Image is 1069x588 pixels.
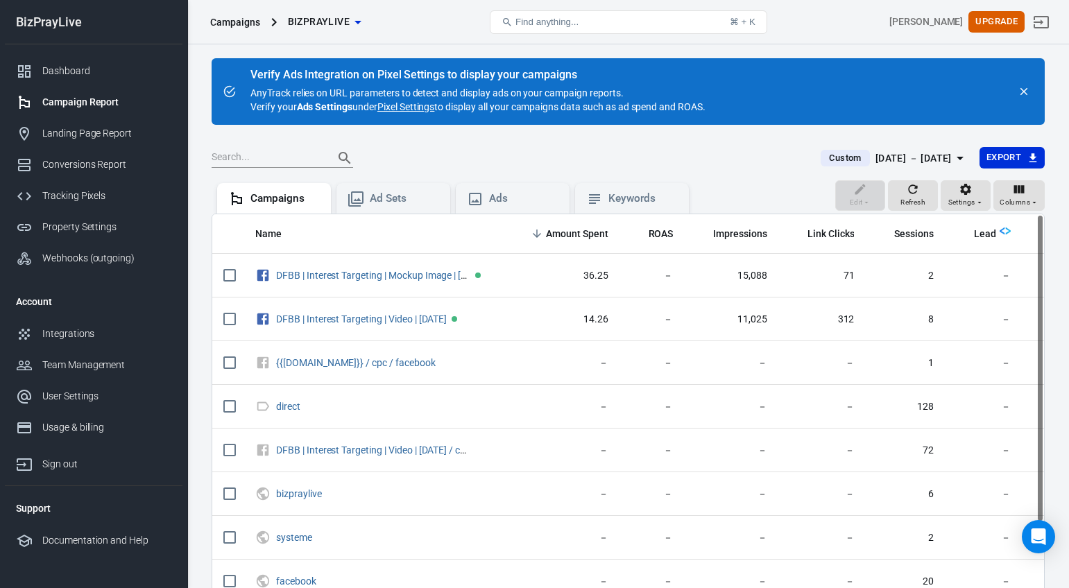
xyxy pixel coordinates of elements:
div: AnyTrack relies on URL parameters to detect and display ads on your campaign reports. Verify your... [250,69,705,114]
button: Custom[DATE] － [DATE] [810,147,979,170]
span: － [789,444,855,458]
button: Refresh [888,180,938,211]
span: 36.25 [528,269,608,283]
span: DFBB | Interest Targeting | Mockup Image | 8/12/25 [276,270,472,280]
span: － [631,313,674,327]
span: 14.26 [528,313,608,327]
span: － [528,400,608,414]
span: DFBB | Interest Targeting | Video | 8/12/25 / cpc / facebook [276,445,472,455]
button: Search [328,141,361,175]
span: － [789,356,855,370]
span: Amount Spent [546,227,608,241]
a: systeme [276,532,312,543]
button: Columns [993,180,1045,211]
img: Logo [1000,225,1011,236]
span: The number of clicks on links within the ad that led to advertiser-specified destinations [807,225,855,242]
span: － [695,444,767,458]
span: 71 [789,269,855,283]
div: Integrations [42,327,171,341]
span: facebook [276,576,318,586]
a: bizpraylive [276,488,322,499]
div: Campaign Report [42,95,171,110]
div: BizPrayLive [5,16,182,28]
a: facebook [276,576,316,587]
span: The total return on ad spend [649,225,674,242]
a: {{[DOMAIN_NAME]}} / cpc / facebook [276,357,436,368]
div: Keywords [608,191,678,206]
span: Lead [974,227,996,241]
input: Search... [212,149,323,167]
div: Ad Sets [370,191,439,206]
span: － [956,400,1011,414]
a: Webhooks (outgoing) [5,243,182,274]
span: Active [475,273,481,278]
div: Property Settings [42,220,171,234]
div: Documentation and Help [42,533,171,548]
span: The number of clicks on links within the ad that led to advertiser-specified destinations [789,225,855,242]
span: － [695,531,767,545]
span: direct [276,401,302,411]
span: Columns [1000,196,1030,209]
span: {{campaign.name}} / cpc / facebook [276,358,438,367]
span: The estimated total amount of money you've spent on your campaign, ad set or ad during its schedule. [528,225,608,242]
span: － [695,356,767,370]
svg: Unknown Facebook [255,442,271,458]
div: Tracking Pixels [42,189,171,203]
span: Find anything... [515,17,579,27]
div: Campaigns [210,15,260,29]
span: 2 [876,531,934,545]
div: Dashboard [42,64,171,78]
span: 2 [876,269,934,283]
a: Campaign Report [5,87,182,118]
span: The number of times your ads were on screen. [695,225,767,242]
span: Active [452,316,457,322]
span: The total return on ad spend [631,225,674,242]
span: － [631,487,674,501]
a: DFBB | Interest Targeting | Video | [DATE] / cpc / facebook [276,444,519,456]
a: Integrations [5,318,182,349]
a: direct [276,401,300,412]
span: DFBB | Interest Targeting | Video | 8/12/25 [276,314,449,324]
a: Sign out [1025,6,1058,39]
li: Support [5,492,182,525]
div: Conversions Report [42,157,171,172]
span: Impressions [713,227,767,241]
span: systeme [276,533,314,542]
span: － [956,313,1011,327]
span: The number of times your ads were on screen. [713,225,767,242]
button: Settings [941,180,991,211]
span: Settings [948,196,975,209]
span: Lead [956,227,996,241]
button: Upgrade [968,11,1025,33]
span: － [956,356,1011,370]
a: Dashboard [5,55,182,87]
span: － [789,487,855,501]
svg: Direct [255,398,271,415]
span: 15,088 [695,269,767,283]
span: － [631,444,674,458]
span: － [789,531,855,545]
a: Team Management [5,349,182,381]
span: － [956,531,1011,545]
span: － [528,487,608,501]
button: Find anything...⌘ + K [490,10,767,34]
button: Export [980,147,1045,168]
li: Account [5,285,182,318]
span: Name [255,227,282,241]
svg: UTM & Web Traffic [255,529,271,546]
div: Open Intercom Messenger [1022,520,1055,553]
div: Ads [489,191,558,206]
div: Account id: 0q2gjieR [889,15,963,29]
button: BizPrayLive [282,9,366,35]
span: The estimated total amount of money you've spent on your campaign, ad set or ad during its schedule. [546,225,608,242]
div: Landing Page Report [42,126,171,141]
span: 8 [876,313,934,327]
span: Sessions [876,227,934,241]
a: Property Settings [5,211,182,243]
strong: Ads Settings [297,101,353,112]
span: Refresh [900,196,925,209]
span: Link Clicks [807,227,855,241]
svg: Facebook Ads [255,267,271,284]
span: － [956,444,1011,458]
span: 72 [876,444,934,458]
